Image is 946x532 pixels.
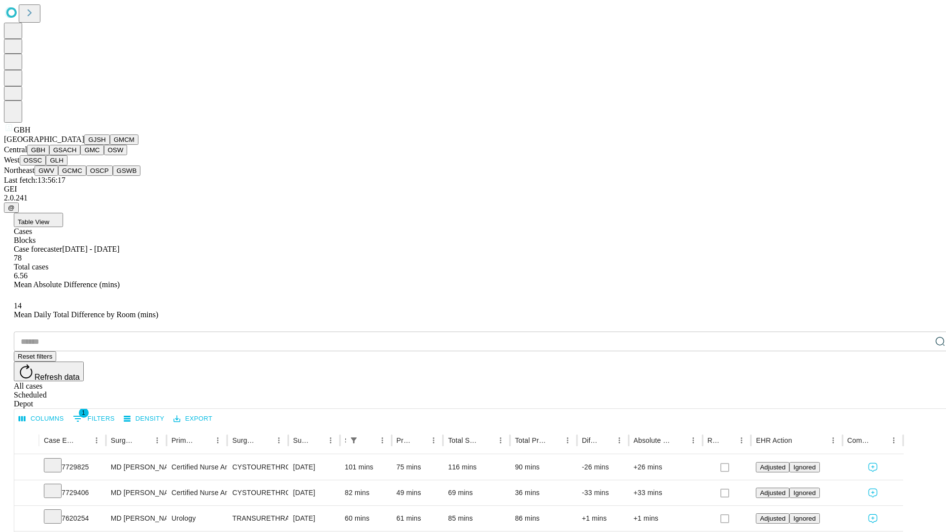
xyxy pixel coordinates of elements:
button: GMC [80,145,103,155]
span: [DATE] - [DATE] [62,245,119,253]
button: Sort [480,433,494,447]
div: Total Predicted Duration [515,436,546,444]
div: Scheduled In Room Duration [345,436,346,444]
button: Menu [494,433,507,447]
button: OSSC [20,155,46,166]
span: GBH [14,126,31,134]
div: 36 mins [515,480,572,505]
span: Case forecaster [14,245,62,253]
span: Table View [18,218,49,226]
button: @ [4,202,19,213]
button: Menu [826,433,840,447]
button: Sort [258,433,272,447]
div: 86 mins [515,506,572,531]
button: Menu [686,433,700,447]
button: Adjusted [756,488,789,498]
span: @ [8,204,15,211]
div: 82 mins [345,480,387,505]
span: 14 [14,301,22,310]
div: Resolved in EHR [708,436,720,444]
button: Sort [547,433,561,447]
button: Sort [673,433,686,447]
button: Sort [873,433,887,447]
button: Adjusted [756,513,789,524]
div: MD [PERSON_NAME] [111,455,162,480]
button: Show filters [70,411,117,427]
button: Sort [197,433,211,447]
button: Sort [721,433,735,447]
button: Density [121,411,167,427]
div: 116 mins [448,455,505,480]
button: Refresh data [14,362,84,381]
div: Urology [171,506,222,531]
button: Expand [19,510,34,528]
button: Menu [324,433,338,447]
button: GMCM [110,134,138,145]
div: Surgery Name [232,436,257,444]
div: MD [PERSON_NAME] [111,480,162,505]
button: OSW [104,145,128,155]
button: Expand [19,459,34,476]
div: Predicted In Room Duration [397,436,412,444]
button: GSWB [113,166,141,176]
button: Sort [362,433,375,447]
button: Sort [310,433,324,447]
div: 75 mins [397,455,439,480]
button: GBH [27,145,49,155]
span: Last fetch: 13:56:17 [4,176,66,184]
div: [DATE] [293,455,335,480]
button: Sort [136,433,150,447]
div: +26 mins [634,455,698,480]
button: Menu [150,433,164,447]
div: 1 active filter [347,433,361,447]
button: Menu [561,433,574,447]
div: [DATE] [293,480,335,505]
div: Total Scheduled Duration [448,436,479,444]
div: Comments [847,436,872,444]
button: Sort [76,433,90,447]
div: 69 mins [448,480,505,505]
span: 78 [14,254,22,262]
div: TRANSURETHRAL RESECTION [MEDICAL_DATA] ELECTROSURGICAL [232,506,283,531]
div: Certified Nurse Anesthetist [171,480,222,505]
div: GEI [4,185,942,194]
div: 7729825 [44,455,101,480]
div: -33 mins [582,480,624,505]
button: Sort [599,433,612,447]
div: EHR Action [756,436,792,444]
div: Surgeon Name [111,436,135,444]
button: Sort [413,433,427,447]
button: Adjusted [756,462,789,472]
button: Menu [427,433,440,447]
div: +1 mins [582,506,624,531]
button: GJSH [84,134,110,145]
span: Total cases [14,263,48,271]
button: Reset filters [14,351,56,362]
span: Northeast [4,166,34,174]
div: 61 mins [397,506,439,531]
button: GLH [46,155,67,166]
span: West [4,156,20,164]
div: 101 mins [345,455,387,480]
button: Menu [272,433,286,447]
button: Table View [14,213,63,227]
span: 1 [79,408,89,418]
div: Certified Nurse Anesthetist [171,455,222,480]
button: GWV [34,166,58,176]
button: Show filters [347,433,361,447]
div: Case Epic Id [44,436,75,444]
span: Adjusted [760,515,785,522]
span: 6.56 [14,271,28,280]
span: Adjusted [760,489,785,497]
span: Central [4,145,27,154]
span: Mean Daily Total Difference by Room (mins) [14,310,158,319]
button: Menu [375,433,389,447]
div: Primary Service [171,436,196,444]
div: Absolute Difference [634,436,672,444]
div: +1 mins [634,506,698,531]
div: Surgery Date [293,436,309,444]
div: 2.0.241 [4,194,942,202]
div: 7729406 [44,480,101,505]
button: GCMC [58,166,86,176]
button: Menu [887,433,901,447]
